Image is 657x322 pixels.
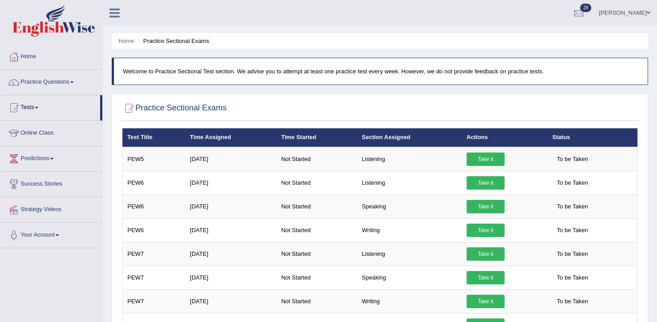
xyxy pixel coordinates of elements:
[357,266,462,289] td: Speaking
[467,200,505,213] a: Take it
[467,153,505,166] a: Take it
[467,247,505,261] a: Take it
[467,295,505,308] a: Take it
[0,121,102,143] a: Online Class
[122,147,185,171] td: PEW5
[0,95,100,118] a: Tests
[122,242,185,266] td: PEW7
[357,242,462,266] td: Listening
[276,218,357,242] td: Not Started
[122,266,185,289] td: PEW7
[552,153,593,166] span: To be Taken
[185,171,276,195] td: [DATE]
[552,247,593,261] span: To be Taken
[357,147,462,171] td: Listening
[552,271,593,284] span: To be Taken
[122,171,185,195] td: PEW6
[185,218,276,242] td: [DATE]
[0,44,102,67] a: Home
[276,195,357,218] td: Not Started
[276,171,357,195] td: Not Started
[276,242,357,266] td: Not Started
[276,147,357,171] td: Not Started
[0,172,102,194] a: Success Stories
[185,266,276,289] td: [DATE]
[276,128,357,147] th: Time Started
[135,37,209,45] li: Practice Sectional Exams
[123,67,639,76] p: Welcome to Practice Sectional Test section. We advise you to attempt at least one practice test e...
[467,176,505,190] a: Take it
[467,224,505,237] a: Take it
[185,242,276,266] td: [DATE]
[185,128,276,147] th: Time Assigned
[0,197,102,220] a: Strategy Videos
[580,4,591,12] span: 28
[276,289,357,313] td: Not Started
[122,289,185,313] td: PEW7
[552,295,593,308] span: To be Taken
[0,70,102,92] a: Practice Questions
[357,289,462,313] td: Writing
[0,146,102,169] a: Predictions
[552,224,593,237] span: To be Taken
[357,218,462,242] td: Writing
[122,218,185,242] td: PEW6
[357,195,462,218] td: Speaking
[185,195,276,218] td: [DATE]
[547,128,638,147] th: Status
[357,171,462,195] td: Listening
[0,223,102,245] a: Your Account
[122,102,227,115] h2: Practice Sectional Exams
[552,176,593,190] span: To be Taken
[122,195,185,218] td: PEW6
[467,271,505,284] a: Take it
[357,128,462,147] th: Section Assigned
[462,128,547,147] th: Actions
[276,266,357,289] td: Not Started
[185,289,276,313] td: [DATE]
[185,147,276,171] td: [DATE]
[118,38,134,44] a: Home
[122,128,185,147] th: Test Title
[552,200,593,213] span: To be Taken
